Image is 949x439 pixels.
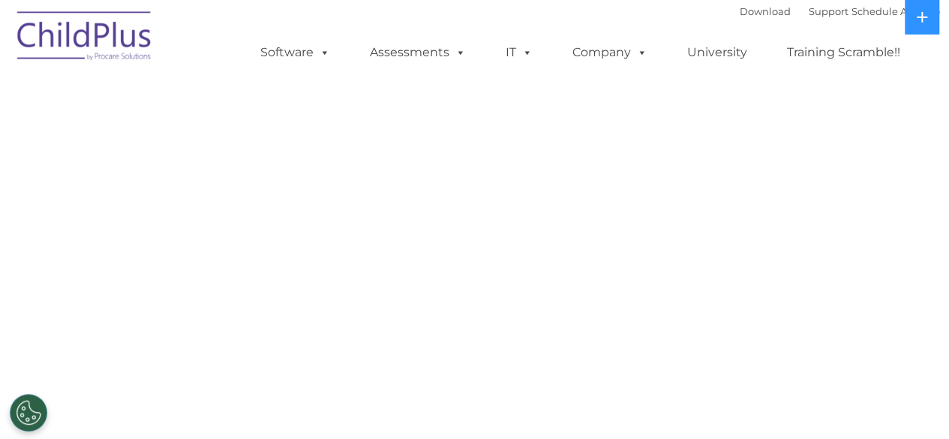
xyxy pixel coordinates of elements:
[672,38,762,68] a: University
[245,38,345,68] a: Software
[355,38,481,68] a: Assessments
[557,38,662,68] a: Company
[851,5,940,17] a: Schedule A Demo
[772,38,915,68] a: Training Scramble!!
[10,394,47,431] button: Cookies Settings
[10,1,160,76] img: ChildPlus by Procare Solutions
[491,38,548,68] a: IT
[809,5,848,17] a: Support
[740,5,940,17] font: |
[740,5,791,17] a: Download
